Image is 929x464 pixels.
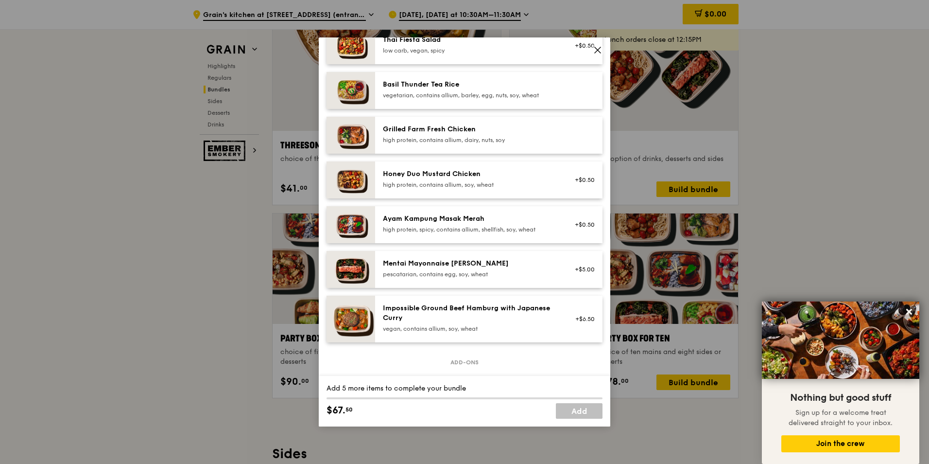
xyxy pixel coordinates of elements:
[569,42,595,50] div: +$0.50
[762,302,919,379] img: DSC07876-Edit02-Large.jpeg
[781,435,900,452] button: Join the crew
[383,181,557,189] div: high protein, contains allium, soy, wheat
[569,221,595,229] div: +$0.50
[327,161,375,198] img: daily_normal_Honey_Duo_Mustard_Chicken__Horizontal_.jpg
[327,374,602,384] div: Choose up to 10 items (optional)
[383,136,557,144] div: high protein, contains allium, dairy, nuts, soy
[327,117,375,154] img: daily_normal_HORZ-Grilled-Farm-Fresh-Chicken.jpg
[383,35,557,45] div: Thai Fiesta Salad
[556,403,602,419] a: Add
[383,259,557,268] div: Mentai Mayonnaise [PERSON_NAME]
[383,303,557,323] div: Impossible Ground Beef Hamburg with Japanese Curry
[383,226,557,233] div: high protein, spicy, contains allium, shellfish, soy, wheat
[383,91,557,99] div: vegetarian, contains allium, barley, egg, nuts, soy, wheat
[327,251,375,288] img: daily_normal_Mentai-Mayonnaise-Aburi-Salmon-HORZ.jpg
[383,325,557,333] div: vegan, contains allium, soy, wheat
[327,296,375,342] img: daily_normal_HORZ-Impossible-Hamburg-With-Japanese-Curry.jpg
[901,304,917,320] button: Close
[789,409,893,427] span: Sign up for a welcome treat delivered straight to your inbox.
[327,403,345,418] span: $67.
[383,80,557,89] div: Basil Thunder Tea Rice
[383,47,557,54] div: low carb, vegan, spicy
[327,384,602,393] div: Add 5 more items to complete your bundle
[327,206,375,243] img: daily_normal_Ayam_Kampung_Masak_Merah_Horizontal_.jpg
[569,315,595,323] div: +$6.50
[569,176,595,184] div: +$0.50
[383,214,557,224] div: Ayam Kampung Masak Merah
[383,125,557,134] div: Grilled Farm Fresh Chicken
[383,270,557,278] div: pescatarian, contains egg, soy, wheat
[345,406,353,413] span: 50
[383,169,557,179] div: Honey Duo Mustard Chicken
[790,392,891,404] span: Nothing but good stuff
[327,72,375,109] img: daily_normal_HORZ-Basil-Thunder-Tea-Rice.jpg
[447,358,482,366] span: Add-ons
[327,27,375,64] img: daily_normal_Thai_Fiesta_Salad__Horizontal_.jpg
[569,266,595,273] div: +$5.00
